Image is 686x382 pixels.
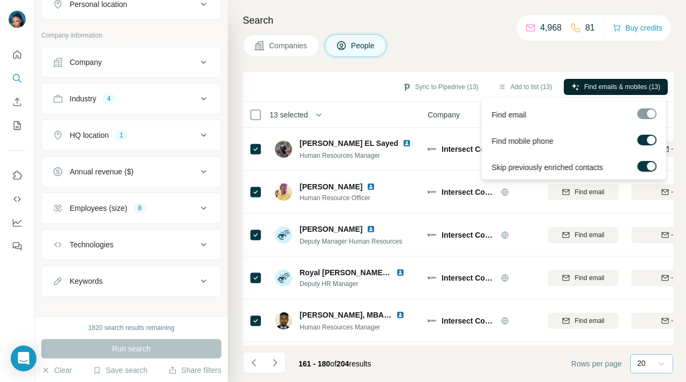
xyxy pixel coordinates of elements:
[42,268,221,294] button: Keywords
[564,79,668,95] button: Find emails & mobiles (13)
[70,276,102,286] div: Keywords
[70,93,96,104] div: Industry
[300,268,501,277] span: Royal [PERSON_NAME] ACIPMN, [GEOGRAPHIC_DATA]
[442,315,495,326] span: Intersect Consortium
[428,317,436,325] img: Logo of Intersect Consortium
[428,231,436,239] img: Logo of Intersect Consortium
[575,316,604,326] span: Find email
[584,82,660,92] span: Find emails & mobiles (13)
[300,279,417,289] span: Deputy HR Manager
[548,270,618,286] button: Find email
[300,181,362,192] span: [PERSON_NAME]
[300,324,380,331] span: Human Resources Manager
[442,230,495,240] span: Intersect Consortium
[9,116,26,135] button: My lists
[115,130,128,140] div: 1
[330,359,337,368] span: of
[41,365,72,376] button: Clear
[396,268,405,277] img: LinkedIn logo
[243,352,264,373] button: Navigate to previous page
[300,152,380,159] span: Human Resources Manager
[395,79,486,95] button: Sync to Pipedrive (13)
[264,352,286,373] button: Navigate to next page
[41,31,221,40] p: Company information
[103,94,115,104] div: 4
[9,237,26,256] button: Feedback
[548,313,618,329] button: Find email
[42,49,221,75] button: Company
[269,40,308,51] span: Companies
[9,11,26,28] img: Avatar
[275,269,292,286] img: Avatar
[70,203,127,214] div: Employees (size)
[548,227,618,243] button: Find email
[367,225,375,233] img: LinkedIn logo
[548,184,618,200] button: Find email
[442,273,495,283] span: Intersect Consortium
[300,311,415,319] span: [PERSON_NAME], MBA,PHRiTM
[243,13,673,28] h4: Search
[491,136,553,146] span: Find mobile phone
[93,365,147,376] button: Save search
[300,224,362,234] span: [PERSON_NAME]
[337,359,349,368] span: 204
[637,358,646,369] p: 20
[275,226,292,244] img: Avatar
[575,230,604,240] span: Find email
[300,138,398,149] span: [PERSON_NAME] EL Sayed
[70,166,133,177] div: Annual revenue ($)
[571,358,622,369] span: Rows per page
[9,45,26,64] button: Quick start
[585,21,595,34] p: 81
[88,323,175,333] div: 1820 search results remaining
[396,311,405,319] img: LinkedIn logo
[9,69,26,88] button: Search
[9,189,26,209] button: Use Surfe API
[9,166,26,185] button: Use Surfe on LinkedIn
[42,195,221,221] button: Employees (size)8
[491,162,603,173] span: Skip previously enriched contacts
[299,359,371,368] span: results
[442,187,495,197] span: Intersect Consortium
[491,109,526,120] span: Find email
[575,273,604,283] span: Find email
[168,365,221,376] button: Share filters
[70,130,109,141] div: HQ location
[442,144,495,155] span: Intersect Consortium
[299,359,330,368] span: 161 - 180
[402,139,411,148] img: LinkedIn logo
[428,274,436,282] img: Logo of Intersect Consortium
[275,183,292,201] img: Avatar
[540,21,562,34] p: 4,968
[270,109,308,120] span: 13 selected
[351,40,376,51] span: People
[428,109,460,120] span: Company
[11,346,36,371] div: Open Intercom Messenger
[133,203,146,213] div: 8
[428,188,436,196] img: Logo of Intersect Consortium
[490,79,560,95] button: Add to list (13)
[42,159,221,185] button: Annual revenue ($)
[42,86,221,112] button: Industry4
[42,122,221,148] button: HQ location1
[42,232,221,258] button: Technologies
[300,193,388,203] span: Human Resource Officer
[428,145,436,153] img: Logo of Intersect Consortium
[9,213,26,232] button: Dashboard
[70,57,102,68] div: Company
[575,187,604,197] span: Find email
[275,141,292,158] img: Avatar
[367,182,375,191] img: LinkedIn logo
[70,239,114,250] div: Technologies
[275,312,292,329] img: Avatar
[300,238,402,245] span: Deputy Manager Human Resources
[613,20,662,35] button: Buy credits
[9,92,26,112] button: Enrich CSV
